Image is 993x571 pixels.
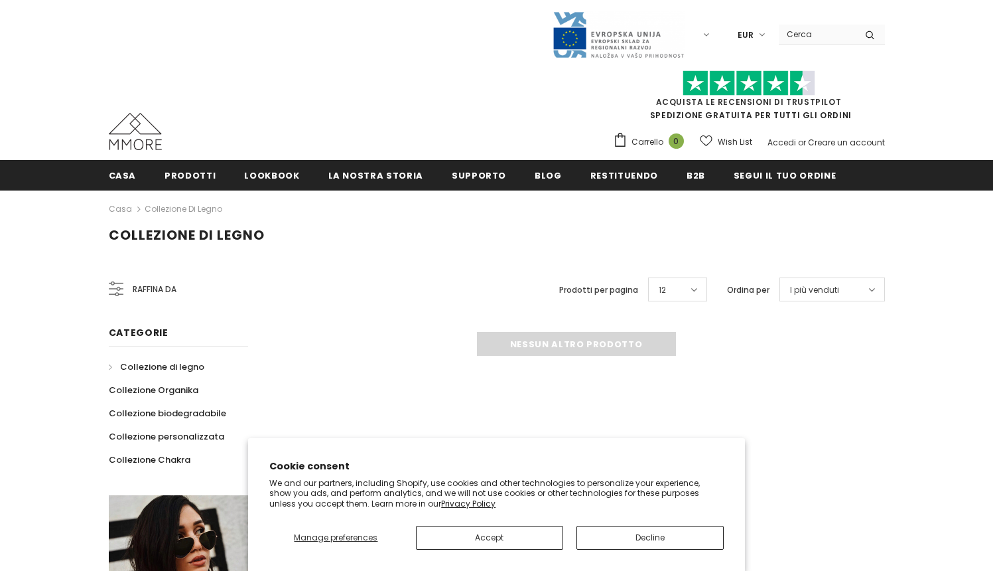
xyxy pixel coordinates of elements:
[328,169,423,182] span: La nostra storia
[687,160,705,190] a: B2B
[109,113,162,150] img: Casi MMORE
[416,526,563,550] button: Accept
[552,29,685,40] a: Javni Razpis
[109,448,190,471] a: Collezione Chakra
[109,326,168,339] span: Categorie
[109,407,226,420] span: Collezione biodegradabile
[109,425,224,448] a: Collezione personalizzata
[244,169,299,182] span: Lookbook
[109,453,190,466] span: Collezione Chakra
[559,284,638,297] label: Prodotti per pagina
[790,284,839,297] span: I più venduti
[441,498,496,509] a: Privacy Policy
[244,160,299,190] a: Lookbook
[590,160,658,190] a: Restituendo
[734,169,836,182] span: Segui il tuo ordine
[808,137,885,148] a: Creare un account
[631,135,663,149] span: Carrello
[727,284,769,297] label: Ordina per
[798,137,806,148] span: or
[109,160,137,190] a: Casa
[109,169,137,182] span: Casa
[613,132,691,152] a: Carrello 0
[109,430,224,443] span: Collezione personalizzata
[552,11,685,59] img: Javni Razpis
[269,478,724,509] p: We and our partners, including Shopify, use cookies and other technologies to personalize your ex...
[109,384,198,396] span: Collezione Organika
[669,133,684,149] span: 0
[165,169,216,182] span: Prodotti
[576,526,724,550] button: Decline
[120,361,204,373] span: Collezione di legno
[535,160,562,190] a: Blog
[700,130,752,153] a: Wish List
[109,355,204,378] a: Collezione di legno
[133,282,176,297] span: Raffina da
[683,70,815,96] img: Fidati di Pilot Stars
[659,284,666,297] span: 12
[109,226,265,244] span: Collezione di legno
[109,378,198,402] a: Collezione Organika
[165,160,216,190] a: Prodotti
[613,76,885,121] span: SPEDIZIONE GRATUITA PER TUTTI GLI ORDINI
[294,532,377,543] span: Manage preferences
[109,402,226,425] a: Collezione biodegradabile
[590,169,658,182] span: Restituendo
[452,160,506,190] a: supporto
[687,169,705,182] span: B2B
[269,526,402,550] button: Manage preferences
[734,160,836,190] a: Segui il tuo ordine
[328,160,423,190] a: La nostra storia
[656,96,842,108] a: Acquista le recensioni di TrustPilot
[145,203,222,214] a: Collezione di legno
[109,201,132,217] a: Casa
[452,169,506,182] span: supporto
[738,29,754,42] span: EUR
[269,459,724,473] h2: Cookie consent
[535,169,562,182] span: Blog
[718,135,752,149] span: Wish List
[779,25,855,44] input: Search Site
[767,137,796,148] a: Accedi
